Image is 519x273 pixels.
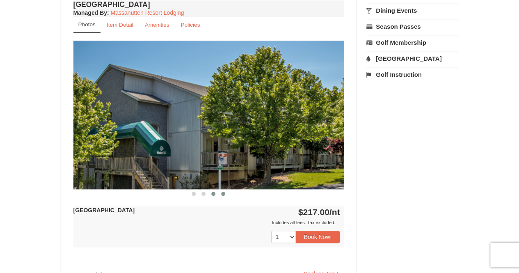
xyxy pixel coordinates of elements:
span: Managed By [73,9,107,16]
a: Item Detail [101,17,139,33]
a: Golf Instruction [366,67,458,82]
a: Dining Events [366,3,458,18]
h4: [GEOGRAPHIC_DATA] [73,0,344,9]
a: Photos [73,17,101,33]
img: 18876286-38-67a0a055.jpg [73,41,344,189]
strong: [GEOGRAPHIC_DATA] [73,207,135,213]
div: Includes all fees. Tax excluded. [73,218,340,227]
a: [GEOGRAPHIC_DATA] [366,51,458,66]
button: Book Now! [296,231,340,243]
small: Item Detail [107,22,133,28]
small: Policies [181,22,200,28]
small: Photos [78,21,96,28]
strong: $217.00 [298,207,340,217]
small: Amenities [145,22,169,28]
a: Golf Membership [366,35,458,50]
a: Amenities [139,17,175,33]
a: Massanutten Resort Lodging [111,9,184,16]
span: /nt [329,207,340,217]
a: Season Passes [366,19,458,34]
a: Policies [175,17,205,33]
strong: : [73,9,109,16]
